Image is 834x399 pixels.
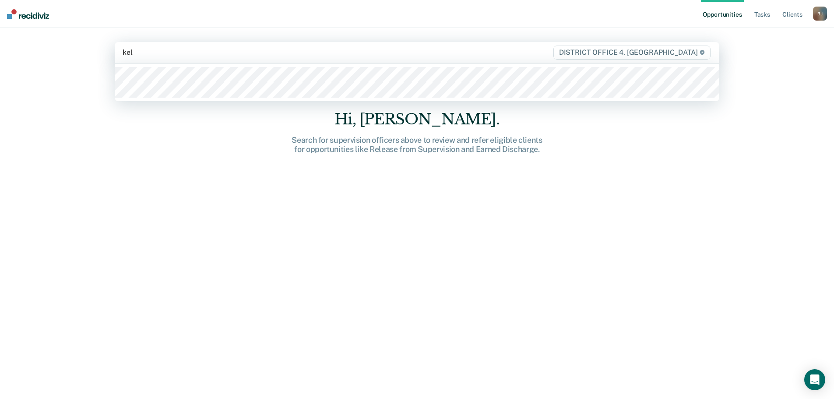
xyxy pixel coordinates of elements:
[277,110,557,128] div: Hi, [PERSON_NAME].
[277,135,557,154] div: Search for supervision officers above to review and refer eligible clients for opportunities like...
[553,46,711,60] span: DISTRICT OFFICE 4, [GEOGRAPHIC_DATA]
[813,7,827,21] button: BJ
[804,369,825,390] div: Open Intercom Messenger
[7,9,49,19] img: Recidiviz
[813,7,827,21] div: B J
